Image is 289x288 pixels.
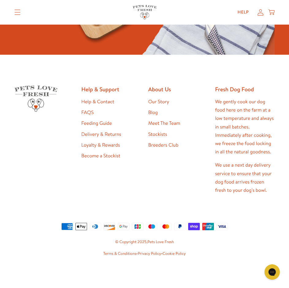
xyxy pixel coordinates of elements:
h2: Fresh Dog Food [215,85,275,93]
a: Blog [148,109,158,116]
a: Loyalty & Rewards [81,142,120,148]
a: Become a Stockist [81,152,120,159]
img: Pets Love Fresh [133,5,157,19]
p: We use a next day delivery service to ensure that your dog food arrives frozen fresh to your dog'... [215,161,275,195]
a: Help [233,6,254,18]
p: We gently cook our dog food here on the farm at a low temperature and always in small batches. Im... [215,98,275,156]
a: Help & Contact [81,98,114,105]
a: Terms & Conditions [103,251,136,256]
a: Meet The Team [148,120,180,127]
iframe: Gorgias live chat messenger [261,262,283,282]
a: Delivery & Returns [81,131,121,138]
a: Feeding Guide [81,120,112,127]
a: Stockists [148,131,167,138]
small: © Copyright 2025, [14,239,275,246]
img: Pets Love Fresh [14,85,57,112]
summary: Translation missing: en.sections.header.menu [10,5,25,20]
h2: Help & Support [81,85,141,93]
small: • • [14,251,275,257]
a: Privacy Policy [138,251,161,256]
a: Cookie Policy [163,251,186,256]
h2: About Us [148,85,208,93]
a: Breeders Club [148,142,178,148]
a: Pets Love Fresh [147,239,174,245]
a: FAQS [81,109,93,116]
a: Our Story [148,98,169,105]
